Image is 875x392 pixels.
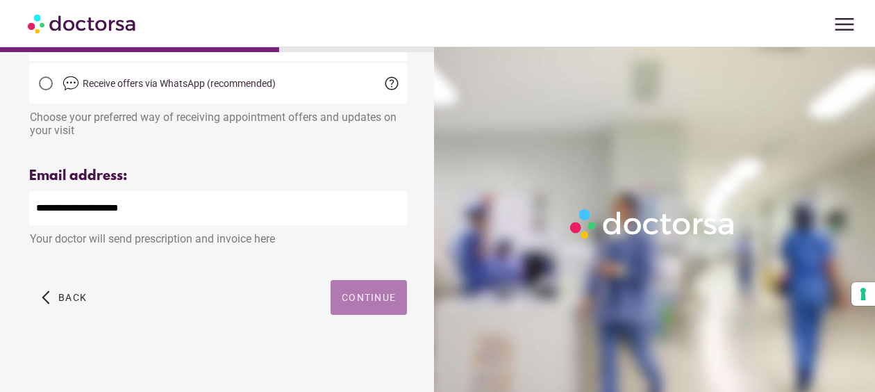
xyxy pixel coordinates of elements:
[831,11,858,38] span: menu
[62,75,79,92] img: chat
[383,75,400,92] span: help
[331,280,407,315] button: Continue
[58,292,87,303] span: Back
[29,225,407,245] div: Your doctor will send prescription and invoice here
[29,104,407,137] div: Choose your preferred way of receiving appointment offers and updates on your visit
[29,168,407,184] div: Email address:
[565,204,740,243] img: Logo-Doctorsa-trans-White-partial-flat.png
[36,280,92,315] button: arrow_back_ios Back
[83,78,276,89] span: Receive offers via WhatsApp (recommended)
[342,292,396,303] span: Continue
[28,8,137,39] img: Doctorsa.com
[851,282,875,306] button: Your consent preferences for tracking technologies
